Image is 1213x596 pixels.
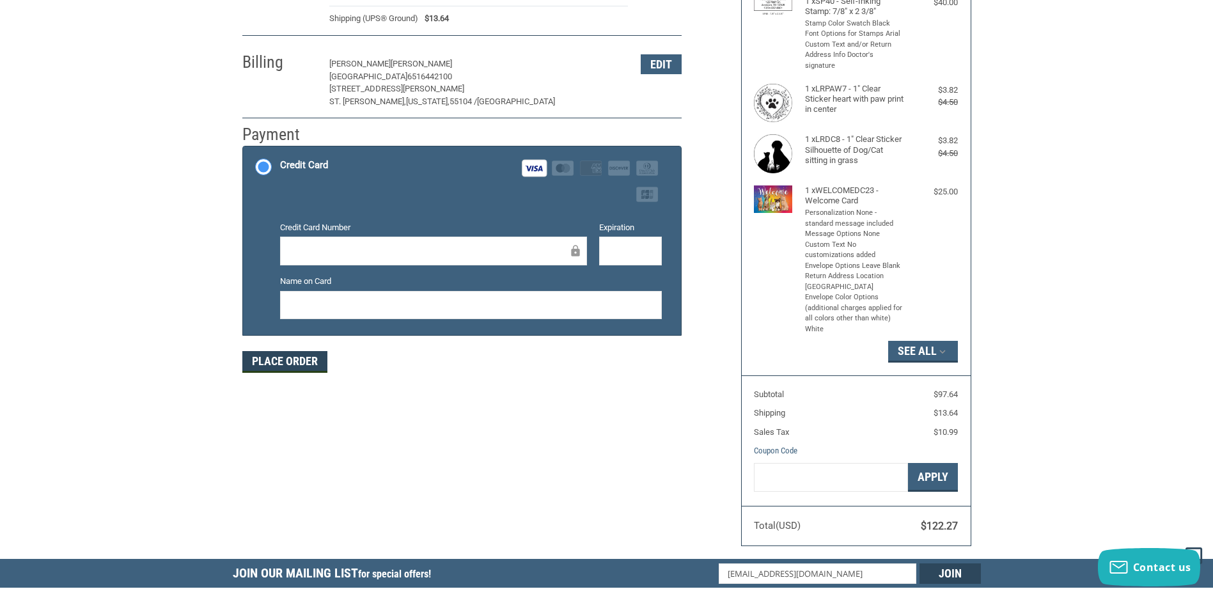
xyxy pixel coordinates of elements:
[477,97,555,106] span: [GEOGRAPHIC_DATA]
[641,54,682,74] button: Edit
[754,463,908,492] input: Gift Certificate or Coupon Code
[329,84,464,93] span: [STREET_ADDRESS][PERSON_NAME]
[907,84,958,97] div: $3.82
[599,221,662,234] label: Expiration
[242,351,327,373] button: Place Order
[805,19,904,29] li: Stamp Color Swatch Black
[280,155,328,176] div: Credit Card
[805,271,904,292] li: Return Address Location [GEOGRAPHIC_DATA]
[358,568,431,580] span: for special offers!
[907,134,958,147] div: $3.82
[920,563,981,584] input: Join
[754,389,784,399] span: Subtotal
[418,12,449,25] span: $13.64
[934,408,958,418] span: $13.64
[805,40,904,72] li: Custom Text and/or Return Address Info Doctor's signature
[907,185,958,198] div: $25.00
[805,229,904,240] li: Message Options None
[805,240,904,261] li: Custom Text No customizations added
[329,12,418,25] span: Shipping (UPS® Ground)
[888,341,958,363] button: See All
[754,427,789,437] span: Sales Tax
[805,261,904,272] li: Envelope Options Leave Blank
[329,72,407,81] span: [GEOGRAPHIC_DATA]
[391,59,452,68] span: [PERSON_NAME]
[1133,560,1191,574] span: Contact us
[754,446,797,455] a: Coupon Code
[805,84,904,115] h4: 1 x LRPAW7 - 1" Clear Sticker heart with paw print in center
[329,97,406,106] span: St. [PERSON_NAME],
[1098,548,1200,586] button: Contact us
[908,463,958,492] button: Apply
[805,134,904,166] h4: 1 x LRDC8 - 1" Clear Sticker Silhouette of Dog/Cat sitting in grass
[406,97,450,106] span: [US_STATE],
[921,520,958,532] span: $122.27
[934,389,958,399] span: $97.64
[719,563,916,584] input: Email
[242,124,317,145] h2: Payment
[754,408,785,418] span: Shipping
[907,96,958,109] div: $4.50
[907,147,958,160] div: $4.50
[805,29,904,40] li: Font Options for Stamps Arial
[280,221,587,234] label: Credit Card Number
[233,559,437,592] h5: Join Our Mailing List
[280,275,662,288] label: Name on Card
[242,52,317,73] h2: Billing
[805,292,904,334] li: Envelope Color Options (additional charges applied for all colors other than white) White
[805,208,904,229] li: Personalization None - standard message included
[805,185,904,207] h4: 1 x WELCOMEDC23 - Welcome Card
[934,427,958,437] span: $10.99
[450,97,477,106] span: 55104 /
[329,59,391,68] span: [PERSON_NAME]
[754,520,801,531] span: Total (USD)
[407,72,452,81] span: 6516442100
